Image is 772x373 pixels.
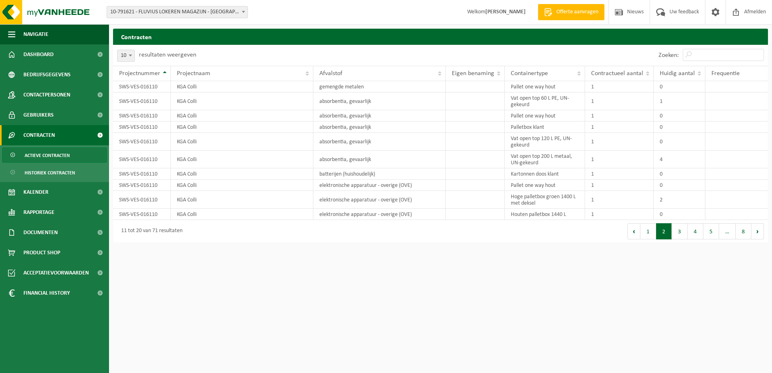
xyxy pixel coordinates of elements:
iframe: chat widget [4,355,135,373]
td: gemengde metalen [313,81,446,92]
button: 8 [736,223,751,239]
span: … [719,223,736,239]
td: KGA Colli [171,209,313,220]
span: Dashboard [23,44,54,65]
td: SWS-VES-016110 [113,133,171,151]
span: Bedrijfsgegevens [23,65,71,85]
span: 10 [117,50,134,61]
label: Zoeken: [659,52,679,59]
a: Actieve contracten [2,147,107,163]
span: Rapportage [23,202,55,222]
td: absorbentia, gevaarlijk [313,92,446,110]
td: SWS-VES-016110 [113,110,171,122]
span: Actieve contracten [25,148,70,163]
button: 3 [672,223,688,239]
td: KGA Colli [171,168,313,180]
td: SWS-VES-016110 [113,168,171,180]
span: Contractueel aantal [591,70,643,77]
td: 2 [654,191,705,209]
strong: [PERSON_NAME] [485,9,526,15]
td: 0 [654,110,705,122]
td: SWS-VES-016110 [113,81,171,92]
td: KGA Colli [171,122,313,133]
td: elektronische apparatuur - overige (OVE) [313,209,446,220]
td: Vat open top 200 L metaal, UN-gekeurd [505,151,585,168]
td: 0 [654,122,705,133]
button: 5 [703,223,719,239]
td: elektronische apparatuur - overige (OVE) [313,191,446,209]
button: Previous [627,223,640,239]
button: 2 [656,223,672,239]
td: 1 [585,191,654,209]
h2: Contracten [113,29,768,44]
button: 1 [640,223,656,239]
td: 1 [585,180,654,191]
td: SWS-VES-016110 [113,92,171,110]
td: Pallet one way hout [505,180,585,191]
td: Pallet one way hout [505,81,585,92]
span: Frequentie [711,70,740,77]
td: KGA Colli [171,92,313,110]
span: Projectnummer [119,70,160,77]
td: batterijen (huishoudelijk) [313,168,446,180]
span: Financial History [23,283,70,303]
td: 0 [654,209,705,220]
td: 0 [654,180,705,191]
span: Offerte aanvragen [554,8,600,16]
td: KGA Colli [171,180,313,191]
td: 0 [654,81,705,92]
td: SWS-VES-016110 [113,191,171,209]
td: Vat open top 60 L PE, UN-gekeurd [505,92,585,110]
span: Huidig aantal [660,70,695,77]
span: 10-791621 - FLUVIUS LOKEREN MAGAZIJN - LOKEREN [107,6,248,18]
td: 0 [654,168,705,180]
button: 4 [688,223,703,239]
td: SWS-VES-016110 [113,122,171,133]
td: KGA Colli [171,191,313,209]
td: KGA Colli [171,151,313,168]
span: Documenten [23,222,58,243]
td: absorbentia, gevaarlijk [313,151,446,168]
td: 4 [654,151,705,168]
td: absorbentia, gevaarlijk [313,122,446,133]
td: KGA Colli [171,133,313,151]
span: Eigen benaming [452,70,494,77]
span: Historiek contracten [25,165,75,180]
td: KGA Colli [171,110,313,122]
td: 1 [585,151,654,168]
td: 1 [654,92,705,110]
td: SWS-VES-016110 [113,180,171,191]
td: Vat open top 120 L PE, UN-gekeurd [505,133,585,151]
span: Contactpersonen [23,85,70,105]
span: Kalender [23,182,48,202]
td: elektronische apparatuur - overige (OVE) [313,180,446,191]
td: 1 [585,133,654,151]
td: Pallet one way hout [505,110,585,122]
td: Houten palletbox 1440 L [505,209,585,220]
td: 1 [585,122,654,133]
span: 10-791621 - FLUVIUS LOKEREN MAGAZIJN - LOKEREN [107,6,248,18]
span: 10 [117,50,135,62]
td: 1 [585,92,654,110]
td: KGA Colli [171,81,313,92]
span: Product Shop [23,243,60,263]
td: absorbentia, gevaarlijk [313,110,446,122]
td: 1 [585,110,654,122]
td: absorbentia, gevaarlijk [313,133,446,151]
a: Historiek contracten [2,165,107,180]
a: Offerte aanvragen [538,4,604,20]
td: 1 [585,168,654,180]
span: Contracten [23,125,55,145]
span: Navigatie [23,24,48,44]
span: Gebruikers [23,105,54,125]
td: 1 [585,209,654,220]
td: 1 [585,81,654,92]
span: Afvalstof [319,70,342,77]
span: Projectnaam [177,70,210,77]
div: 11 tot 20 van 71 resultaten [117,224,183,239]
td: Hoge palletbox groen 1400 L met deksel [505,191,585,209]
td: Kartonnen doos klant [505,168,585,180]
td: Palletbox klant [505,122,585,133]
td: SWS-VES-016110 [113,209,171,220]
td: SWS-VES-016110 [113,151,171,168]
